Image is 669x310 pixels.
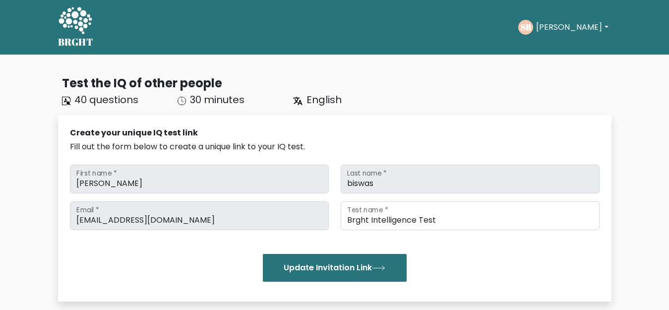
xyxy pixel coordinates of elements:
[341,165,600,193] input: Last name
[190,93,244,107] span: 30 minutes
[58,4,94,51] a: BRGHT
[70,127,600,139] div: Create your unique IQ test link
[521,21,531,33] text: SB
[306,93,342,107] span: English
[62,74,611,92] div: Test the IQ of other people
[70,141,600,153] div: Fill out the form below to create a unique link to your IQ test.
[70,165,329,193] input: First name
[533,21,611,34] button: [PERSON_NAME]
[341,201,600,230] input: Test name
[70,201,329,230] input: Email
[58,36,94,48] h5: BRGHT
[74,93,138,107] span: 40 questions
[263,254,407,282] button: Update Invitation Link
